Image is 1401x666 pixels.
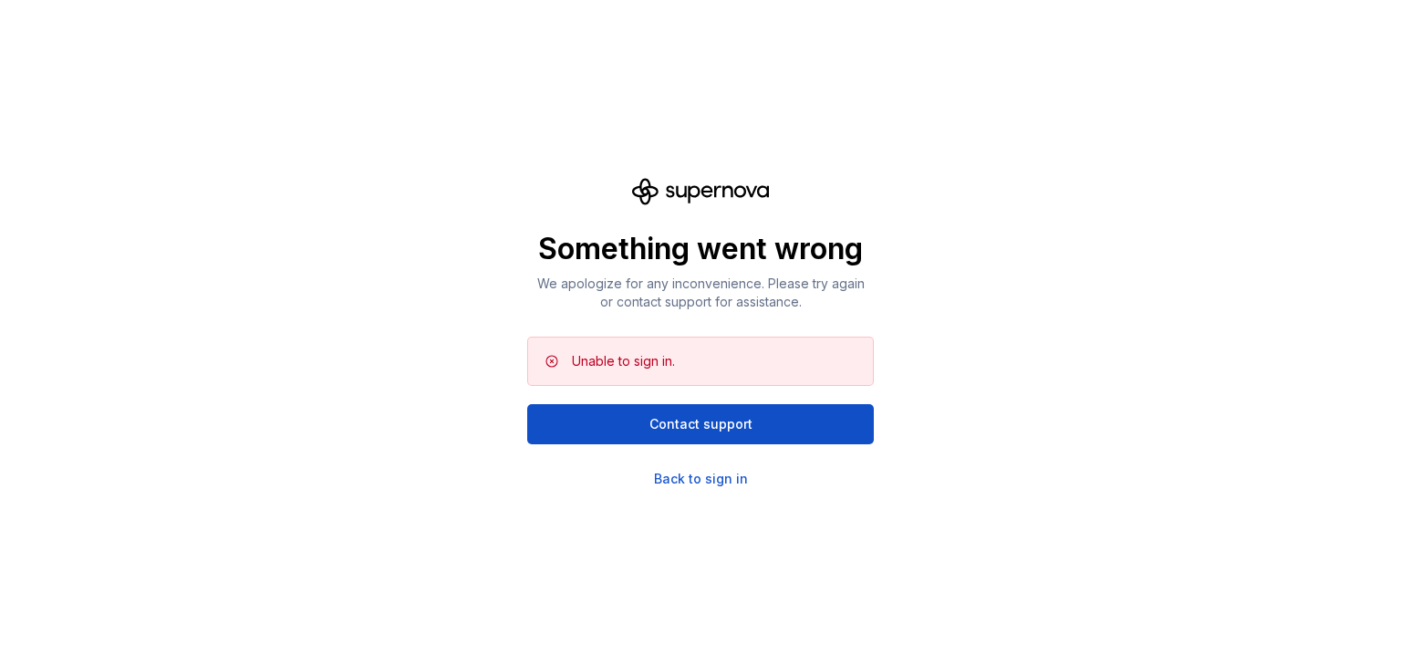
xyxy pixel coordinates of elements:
p: Something went wrong [527,231,874,267]
a: Back to sign in [654,470,748,488]
p: We apologize for any inconvenience. Please try again or contact support for assistance. [527,275,874,311]
span: Contact support [649,415,752,433]
button: Contact support [527,404,874,444]
div: Unable to sign in. [572,352,675,370]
